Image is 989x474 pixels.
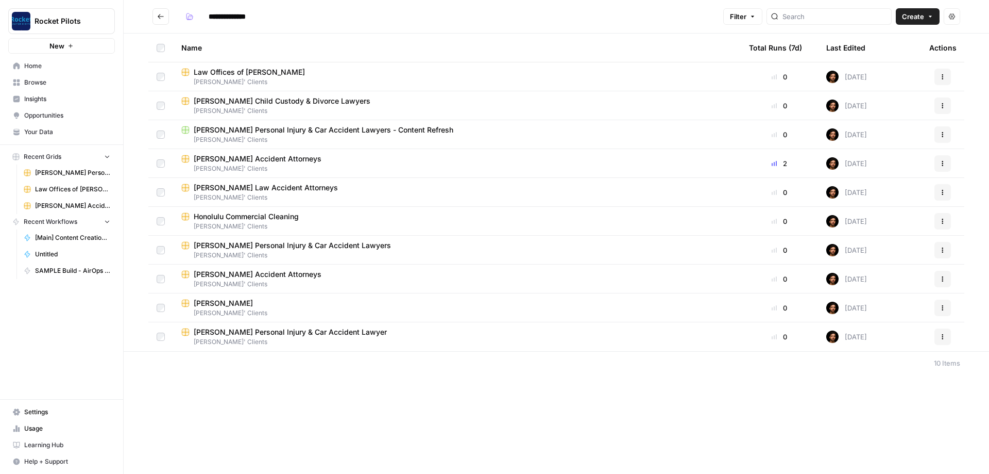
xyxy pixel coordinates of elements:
[194,183,338,193] span: [PERSON_NAME] Law Accident Attorneys
[35,168,110,177] span: [PERSON_NAME] Personal Injury & Car Accident Lawyers
[24,111,110,120] span: Opportunities
[24,217,77,226] span: Recent Workflows
[723,8,762,25] button: Filter
[19,246,115,263] a: Untitled
[826,186,839,199] img: wt756mygx0n7rybn42vblmh42phm
[749,101,810,111] div: 0
[826,273,839,285] img: wt756mygx0n7rybn42vblmh42phm
[8,91,115,107] a: Insights
[19,230,115,246] a: [Main] Content Creation Article
[24,440,110,450] span: Learning Hub
[730,11,746,22] span: Filter
[19,198,115,214] a: [PERSON_NAME] Accident Attorneys
[24,61,110,71] span: Home
[24,407,110,417] span: Settings
[8,214,115,230] button: Recent Workflows
[19,263,115,279] a: SAMPLE Build - AirOps (week 1 - FAQs)
[826,244,839,256] img: wt756mygx0n7rybn42vblmh42phm
[24,94,110,104] span: Insights
[749,187,810,198] div: 0
[181,251,732,260] span: [PERSON_NAME]' Clients
[826,128,839,141] img: wt756mygx0n7rybn42vblmh42phm
[826,71,867,83] div: [DATE]
[8,437,115,453] a: Learning Hub
[181,77,732,87] span: [PERSON_NAME]' Clients
[181,154,732,173] a: [PERSON_NAME] Accident Attorneys[PERSON_NAME]' Clients
[35,201,110,210] span: [PERSON_NAME] Accident Attorneys
[8,107,115,124] a: Opportunities
[35,185,110,194] span: Law Offices of [PERSON_NAME]
[826,302,839,314] img: wt756mygx0n7rybn42vblmh42phm
[181,135,732,144] span: [PERSON_NAME]' Clients
[181,211,732,231] a: Honolulu Commercial Cleaning[PERSON_NAME]' Clients
[749,129,810,140] div: 0
[35,250,110,259] span: Untitled
[194,240,391,251] span: [PERSON_NAME] Personal Injury & Car Accident Lawyers
[181,280,732,289] span: [PERSON_NAME]' Clients
[194,269,321,280] span: [PERSON_NAME] Accident Attorneys
[194,298,253,308] span: [PERSON_NAME]
[181,308,732,318] span: [PERSON_NAME]' Clients
[152,8,169,25] button: Go back
[35,16,97,26] span: Rocket Pilots
[194,327,387,337] span: [PERSON_NAME] Personal Injury & Car Accident Lawyer
[194,96,370,106] span: [PERSON_NAME] Child Custody & Divorce Lawyers
[826,244,867,256] div: [DATE]
[8,38,115,54] button: New
[749,72,810,82] div: 0
[826,100,867,112] div: [DATE]
[826,157,839,170] img: wt756mygx0n7rybn42vblmh42phm
[181,269,732,289] a: [PERSON_NAME] Accident Attorneys[PERSON_NAME]' Clients
[826,186,867,199] div: [DATE]
[194,154,321,164] span: [PERSON_NAME] Accident Attorneys
[12,12,30,30] img: Rocket Pilots Logo
[749,303,810,313] div: 0
[8,149,115,165] button: Recent Grids
[826,302,867,314] div: [DATE]
[826,215,867,227] div: [DATE]
[24,78,110,87] span: Browse
[194,67,305,77] span: Law Offices of [PERSON_NAME]
[24,152,61,161] span: Recent Grids
[181,34,732,62] div: Name
[181,337,732,347] span: [PERSON_NAME]' Clients
[8,124,115,140] a: Your Data
[19,181,115,198] a: Law Offices of [PERSON_NAME]
[194,211,299,222] span: Honolulu Commercial Cleaning
[826,273,867,285] div: [DATE]
[35,266,110,275] span: SAMPLE Build - AirOps (week 1 - FAQs)
[749,216,810,226] div: 0
[181,67,732,87] a: Law Offices of [PERSON_NAME][PERSON_NAME]' Clients
[19,165,115,181] a: [PERSON_NAME] Personal Injury & Car Accident Lawyers
[826,331,867,343] div: [DATE]
[181,298,732,318] a: [PERSON_NAME][PERSON_NAME]' Clients
[181,193,732,202] span: [PERSON_NAME]' Clients
[24,457,110,466] span: Help + Support
[826,157,867,170] div: [DATE]
[8,74,115,91] a: Browse
[181,96,732,116] a: [PERSON_NAME] Child Custody & Divorce Lawyers[PERSON_NAME]' Clients
[24,127,110,137] span: Your Data
[181,222,732,231] span: [PERSON_NAME]' Clients
[826,100,839,112] img: wt756mygx0n7rybn42vblmh42phm
[35,233,110,242] span: [Main] Content Creation Article
[826,34,865,62] div: Last Edited
[826,331,839,343] img: wt756mygx0n7rybn42vblmh42phm
[181,125,732,144] a: [PERSON_NAME] Personal Injury & Car Accident Lawyers - Content Refresh[PERSON_NAME]' Clients
[826,215,839,227] img: wt756mygx0n7rybn42vblmh42phm
[49,41,64,51] span: New
[749,245,810,255] div: 0
[749,34,802,62] div: Total Runs (7d)
[902,11,924,22] span: Create
[8,8,115,34] button: Workspace: Rocket Pilots
[749,158,810,169] div: 2
[826,71,839,83] img: wt756mygx0n7rybn42vblmh42phm
[826,128,867,141] div: [DATE]
[181,183,732,202] a: [PERSON_NAME] Law Accident Attorneys[PERSON_NAME]' Clients
[8,453,115,470] button: Help + Support
[8,420,115,437] a: Usage
[181,106,732,116] span: [PERSON_NAME]' Clients
[8,404,115,420] a: Settings
[749,274,810,284] div: 0
[194,125,453,135] span: [PERSON_NAME] Personal Injury & Car Accident Lawyers - Content Refresh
